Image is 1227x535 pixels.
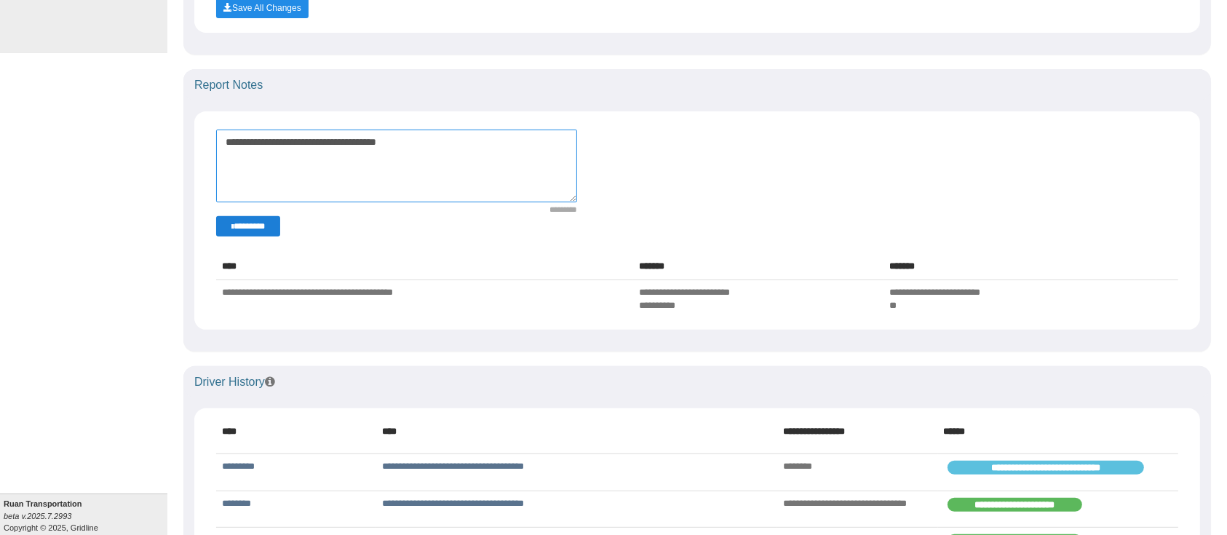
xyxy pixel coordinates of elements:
[4,498,167,534] div: Copyright © 2025, Gridline
[4,499,82,508] b: Ruan Transportation
[183,366,1211,398] div: Driver History
[216,216,280,237] button: Change Filter Options
[4,512,71,520] i: beta v.2025.7.2993
[183,69,1211,101] div: Report Notes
